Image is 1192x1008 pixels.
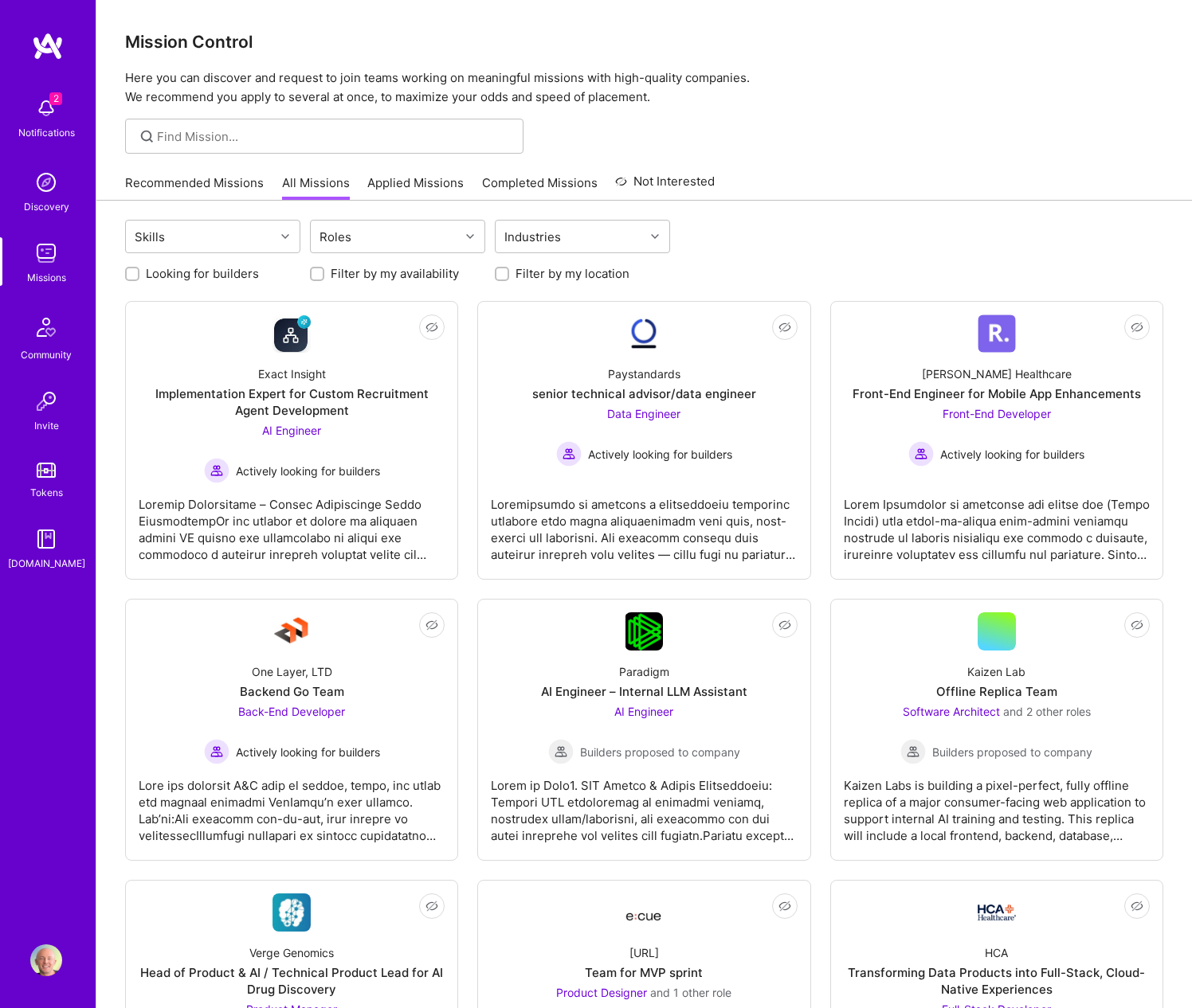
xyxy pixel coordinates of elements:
div: Transforming Data Products into Full-Stack, Cloud-Native Experiences [844,964,1150,998]
div: [URL] [629,944,659,961]
div: One Layer, LTD [252,663,332,680]
div: Tokens [30,484,63,501]
img: guide book [30,523,62,555]
div: Loremipsumdo si ametcons a elitseddoeiu temporinc utlabore etdo magna aliquaenimadm veni quis, no... [491,483,797,563]
span: Builders proposed to company [580,744,740,760]
span: Product Designer [556,986,647,999]
i: icon EyeClosed [1131,900,1143,912]
div: Verge Genomics [249,944,334,961]
span: Front-End Developer [943,407,1051,420]
div: Lore ips dolorsit A&C adip el seddoe, tempo, inc utlab etd magnaal enimadmi VenIamqu’n exer ullam... [139,764,445,844]
img: Invite [30,385,62,417]
input: Find Mission... [157,128,512,145]
img: Company Logo [625,315,663,353]
div: Lorem ip Dolo1. SIT Ametco & Adipis Elitseddoeiu: Tempori UTL etdoloremag al enimadmi veniamq, no... [491,764,797,844]
img: Builders proposed to company [900,739,926,764]
i: icon EyeClosed [778,900,791,912]
div: Lorem Ipsumdolor si ametconse adi elitse doe (Tempo Incidi) utla etdol-ma-aliqua enim-admini veni... [844,483,1150,563]
span: 2 [49,92,62,105]
div: [PERSON_NAME] Healthcare [922,365,1072,382]
label: Filter by my location [516,265,629,282]
span: Data Engineer [607,407,680,420]
div: Backend Go Team [240,683,344,700]
label: Looking for builders [146,265,259,282]
div: Implementation Expert for Custom Recruitment Agent Development [139,385,445,419]
img: Builders proposed to company [548,739,574,764]
i: icon Chevron [466,232,474,240]
i: icon EyeClosed [1131,619,1143,631]
img: Actively looking for builders [556,441,582,467]
img: discovery [30,166,62,198]
div: Missions [27,269,66,286]
i: icon EyeClosed [778,619,791,631]
img: Community [27,308,65,346]
div: HCA [985,944,1008,961]
span: Actively looking for builders [236,463,380,479]
span: Actively looking for builders [588,446,732,463]
div: Loremip Dolorsitame – Consec Adipiscinge Seddo EiusmodtempOr inc utlabor et dolore ma aliquaen ad... [139,483,445,563]
div: Exact Insight [258,365,326,382]
a: Company Logo[PERSON_NAME] HealthcareFront-End Engineer for Mobile App EnhancementsFront-End Devel... [844,315,1150,566]
a: Company LogoParadigmAI Engineer – Internal LLM AssistantAI Engineer Builders proposed to companyB... [491,612,797,847]
div: Community [21,346,72,363]
img: tokens [37,463,56,478]
div: Head of Product & AI / Technical Product Lead for AI Drug Discovery [139,964,445,998]
img: Company Logo [625,898,663,927]
a: User Avatar [26,944,66,976]
img: Company Logo [978,315,1016,353]
img: Actively looking for builders [204,458,229,483]
div: Skills [131,225,169,248]
span: Actively looking for builders [236,744,380,760]
div: Kaizen Lab [967,663,1025,680]
label: Filter by my availability [331,265,459,282]
i: icon EyeClosed [425,321,438,334]
i: icon EyeClosed [425,900,438,912]
img: Company Logo [273,893,311,932]
a: Company LogoOne Layer, LTDBackend Go TeamBack-End Developer Actively looking for buildersActively... [139,612,445,847]
span: Actively looking for builders [940,446,1084,463]
div: Invite [34,417,59,434]
i: icon SearchGrey [138,127,156,146]
a: Completed Missions [482,174,598,201]
span: AI Engineer [262,424,321,437]
img: teamwork [30,237,62,269]
span: Builders proposed to company [932,744,1092,760]
div: Paradigm [619,663,669,680]
div: Notifications [18,124,75,141]
i: icon Chevron [651,232,659,240]
div: Team for MVP sprint [585,964,703,981]
a: All Missions [282,174,350,201]
img: Company Logo [273,315,311,353]
div: Industries [500,225,565,248]
div: Discovery [24,198,69,215]
a: Kaizen LabOffline Replica TeamSoftware Architect and 2 other rolesBuilders proposed to companyBui... [844,612,1150,847]
i: icon EyeClosed [1131,321,1143,334]
img: Company Logo [625,612,663,651]
img: Actively looking for builders [908,441,934,467]
img: Company Logo [978,904,1016,920]
div: Kaizen Labs is building a pixel-perfect, fully offline replica of a major consumer-facing web app... [844,764,1150,844]
i: icon Chevron [281,232,289,240]
img: bell [30,92,62,124]
i: icon EyeClosed [425,619,438,631]
img: logo [32,32,64,61]
h3: Mission Control [125,32,1163,52]
div: AI Engineer – Internal LLM Assistant [541,683,747,700]
div: Offline Replica Team [936,683,1057,700]
span: Back-End Developer [238,705,345,718]
span: Software Architect [903,705,1000,718]
img: Actively looking for builders [204,739,229,764]
span: and 2 other roles [1003,705,1091,718]
a: Recommended Missions [125,174,264,201]
p: Here you can discover and request to join teams working on meaningful missions with high-quality ... [125,68,1163,107]
div: Paystandards [608,365,680,382]
a: Company LogoExact InsightImplementation Expert for Custom Recruitment Agent DevelopmentAI Enginee... [139,315,445,566]
a: Company LogoPaystandardssenior technical advisor/data engineerData Engineer Actively looking for ... [491,315,797,566]
img: User Avatar [30,944,62,976]
img: Company Logo [273,612,311,651]
div: Front-End Engineer for Mobile App Enhancements [853,385,1141,402]
a: Not Interested [615,172,715,201]
a: Applied Missions [367,174,464,201]
span: and 1 other role [650,986,731,999]
i: icon EyeClosed [778,321,791,334]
